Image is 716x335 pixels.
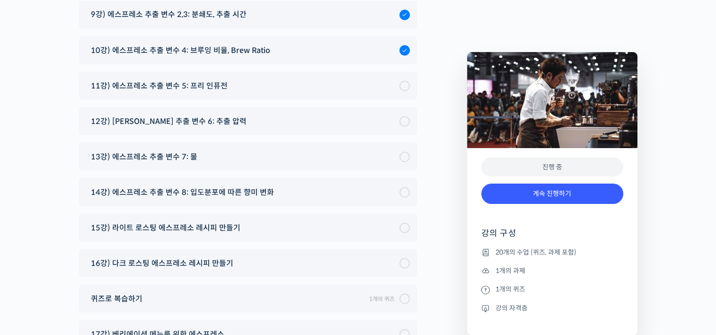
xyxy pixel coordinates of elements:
a: 대화 [62,256,122,280]
span: 설정 [146,271,158,278]
a: 9강) 에스프레소 추출 변수 2,3: 분쇄도, 추출 시간 [86,8,410,21]
span: 11강) 에스프레소 추출 변수 5: 프리 인퓨전 [91,79,228,92]
a: 13강) 에스프레소 추출 변수 7: 물 [86,150,410,163]
span: 홈 [30,271,35,278]
span: 16강) 다크 로스팅 에스프레소 레시피 만들기 [91,256,233,269]
span: 1개의 퀴즈 [369,295,395,302]
span: 12강) [PERSON_NAME] 추출 변수 6: 추출 압력 [91,115,247,127]
a: 설정 [122,256,182,280]
a: 10강) 에스프레소 추출 변수 4: 브루잉 비율, Brew Ratio [86,44,410,56]
li: 1개의 퀴즈 [481,284,623,295]
li: 20개의 수업 (퀴즈, 과제 포함) [481,247,623,258]
a: 14강) 에스프레소 추출 변수 8: 입도분포에 따른 향미 변화 [86,185,410,198]
span: 퀴즈로 복습하기 [91,292,142,305]
li: 1개의 과제 [481,265,623,276]
span: 14강) 에스프레소 추출 변수 8: 입도분포에 따른 향미 변화 [91,185,274,198]
a: 12강) [PERSON_NAME] 추출 변수 6: 추출 압력 [86,115,410,127]
div: 진행 중 [481,158,623,177]
h4: 강의 구성 [481,228,623,247]
a: 계속 진행하기 [481,184,623,204]
span: 9강) 에스프레소 추출 변수 2,3: 분쇄도, 추출 시간 [91,8,247,21]
span: 대화 [87,271,98,279]
a: 퀴즈로 복습하기 1개의 퀴즈 [86,292,410,305]
a: 홈 [3,256,62,280]
a: 15강) 라이트 로스팅 에스프레소 레시피 만들기 [86,221,410,234]
li: 강의 자격증 [481,302,623,314]
span: 13강) 에스프레소 추출 변수 7: 물 [91,150,197,163]
span: 10강) 에스프레소 추출 변수 4: 브루잉 비율, Brew Ratio [91,44,270,56]
span: 15강) 라이트 로스팅 에스프레소 레시피 만들기 [91,221,240,234]
a: 11강) 에스프레소 추출 변수 5: 프리 인퓨전 [86,79,410,92]
a: 16강) 다크 로스팅 에스프레소 레시피 만들기 [86,256,410,269]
